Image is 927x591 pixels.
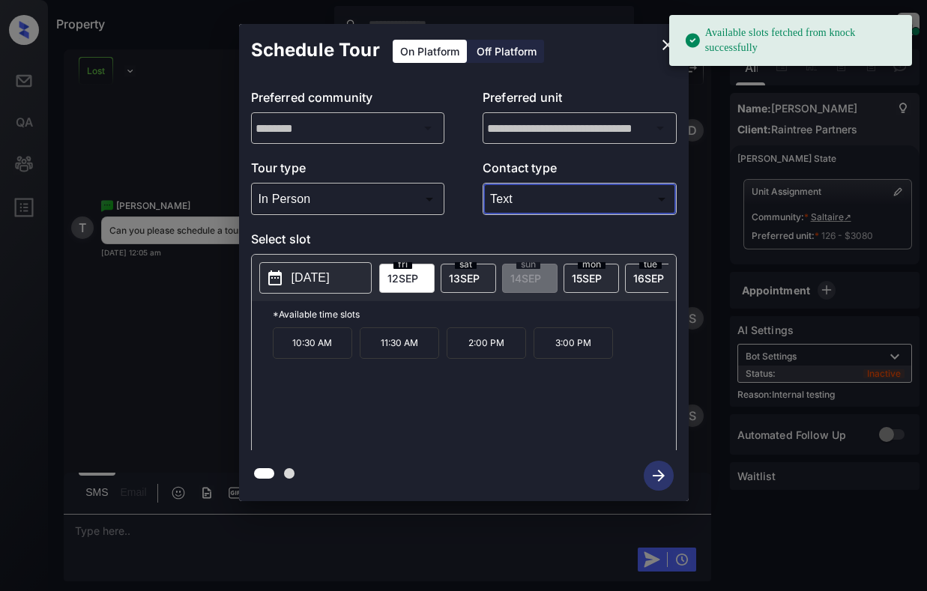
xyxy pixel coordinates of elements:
p: Preferred unit [483,88,677,112]
div: Available slots fetched from knock successfully [684,19,900,61]
div: date-select [441,264,496,293]
span: 13 SEP [449,272,480,285]
p: Select slot [251,230,677,254]
span: mon [578,260,606,269]
span: 16 SEP [633,272,664,285]
span: tue [639,260,662,269]
h2: Schedule Tour [239,24,392,76]
p: 10:30 AM [273,327,352,359]
div: date-select [564,264,619,293]
div: Off Platform [469,40,544,63]
p: Tour type [251,159,445,183]
span: fri [393,260,412,269]
button: close [653,30,683,60]
p: 11:30 AM [360,327,439,359]
div: date-select [379,264,435,293]
div: date-select [625,264,680,293]
p: [DATE] [292,269,330,287]
p: 2:00 PM [447,327,526,359]
div: In Person [255,187,441,211]
p: Contact type [483,159,677,183]
span: sat [455,260,477,269]
div: On Platform [393,40,467,63]
button: btn-next [635,456,683,495]
div: Text [486,187,673,211]
p: 3:00 PM [534,327,613,359]
p: Preferred community [251,88,445,112]
button: [DATE] [259,262,372,294]
span: 12 SEP [387,272,418,285]
span: 15 SEP [572,272,602,285]
p: *Available time slots [273,301,676,327]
